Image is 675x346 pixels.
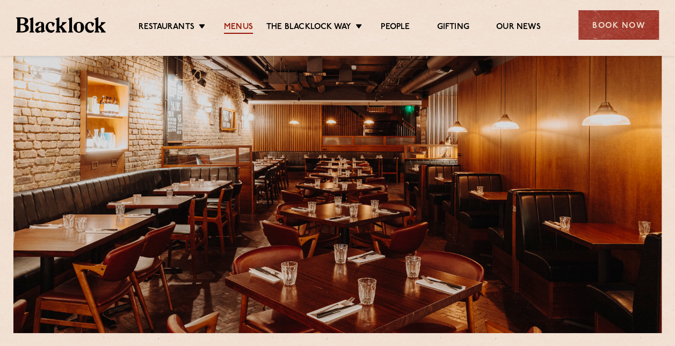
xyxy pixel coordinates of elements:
[578,10,659,40] div: Book Now
[381,22,410,34] a: People
[496,22,541,34] a: Our News
[224,22,253,34] a: Menus
[437,22,469,34] a: Gifting
[266,22,351,34] a: The Blacklock Way
[16,17,106,32] img: BL_Textured_Logo-footer-cropped.svg
[139,22,194,34] a: Restaurants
